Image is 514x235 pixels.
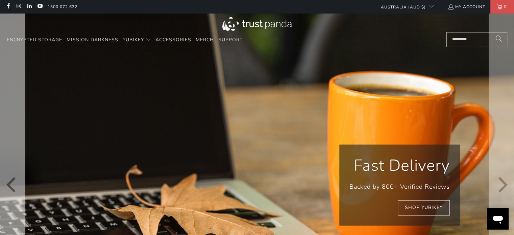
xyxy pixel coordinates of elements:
[218,37,243,43] span: Support
[448,3,485,10] a: My Account
[5,4,11,9] a: Trust Panda Australia on Facebook
[446,32,507,47] input: Search...
[398,200,450,215] a: Shop YubiKey
[16,4,21,9] a: Trust Panda Australia on Instagram
[487,208,509,230] iframe: 启动消息传送窗口的按钮
[26,4,32,9] a: Trust Panda Australia on LinkedIn
[218,32,243,48] a: Support
[222,17,292,31] img: Trust Panda Australia
[123,37,144,43] span: YubiKey
[490,32,507,47] button: Search
[37,4,43,9] a: Trust Panda Australia on YouTube
[123,32,151,48] summary: YubiKey
[349,155,450,177] p: Fast Delivery
[155,32,191,48] a: Accessories
[155,37,191,43] span: Accessories
[67,37,118,43] span: Mission Darkness
[349,182,450,192] p: Backed by 800+ Verified Reviews
[196,32,214,48] a: Merch
[48,3,77,10] a: 1300 072 632
[67,32,118,48] a: Mission Darkness
[7,32,243,48] nav: Translation missing: en.navigation.header.main_nav
[7,32,62,48] a: Encrypted Storage
[196,37,214,43] span: Merch
[7,37,62,43] span: Encrypted Storage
